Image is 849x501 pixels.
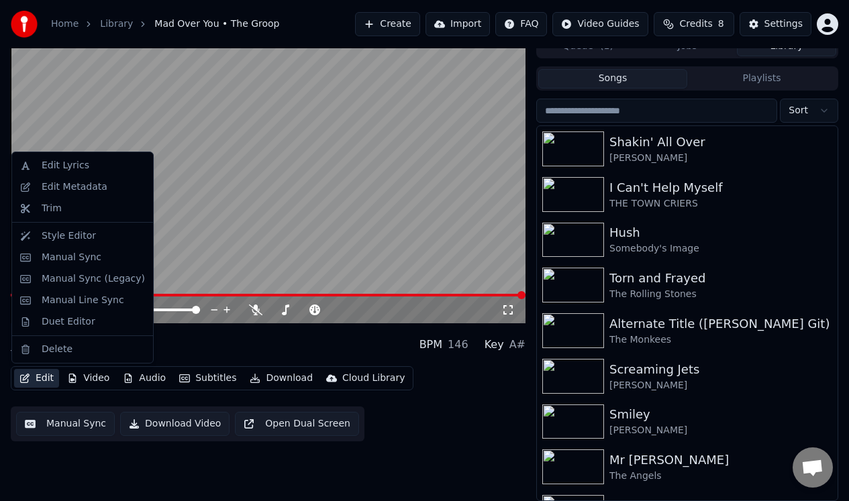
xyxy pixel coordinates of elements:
[419,337,442,353] div: BPM
[552,12,648,36] button: Video Guides
[11,347,103,361] div: The Groop
[448,337,468,353] div: 146
[609,242,832,256] div: Somebody's Image
[609,469,832,483] div: The Angels
[609,223,832,242] div: Hush
[42,272,145,286] div: Manual Sync (Legacy)
[14,369,59,388] button: Edit
[609,424,832,437] div: [PERSON_NAME]
[718,17,724,31] span: 8
[609,360,832,379] div: Screaming Jets
[789,104,808,117] span: Sort
[609,269,832,288] div: Torn and Frayed
[609,451,832,469] div: Mr [PERSON_NAME]
[679,17,712,31] span: Credits
[11,329,103,347] div: Mad Over You
[426,12,490,36] button: Import
[793,447,833,488] div: Open chat
[42,343,72,356] div: Delete
[42,294,124,307] div: Manual Line Sync
[42,159,89,172] div: Edit Lyrics
[609,315,832,333] div: Alternate Title ([PERSON_NAME] Git)
[609,333,832,347] div: The Monkees
[51,17,280,31] nav: breadcrumb
[117,369,171,388] button: Audio
[120,412,230,436] button: Download Video
[42,202,62,215] div: Trim
[355,12,420,36] button: Create
[609,178,832,197] div: I Can't Help Myself
[342,372,405,385] div: Cloud Library
[11,11,38,38] img: youka
[764,17,803,31] div: Settings
[100,17,133,31] a: Library
[609,405,832,424] div: Smiley
[609,152,832,165] div: [PERSON_NAME]
[42,180,107,194] div: Edit Metadata
[16,412,115,436] button: Manual Sync
[62,369,115,388] button: Video
[654,12,734,36] button: Credits8
[235,412,359,436] button: Open Dual Screen
[244,369,318,388] button: Download
[485,337,504,353] div: Key
[509,337,526,353] div: A#
[609,379,832,392] div: [PERSON_NAME]
[154,17,279,31] span: Mad Over You • The Groop
[42,229,96,243] div: Style Editor
[42,315,95,329] div: Duet Editor
[740,12,811,36] button: Settings
[609,133,832,152] div: Shakin' All Over
[174,369,242,388] button: Subtitles
[51,17,79,31] a: Home
[687,69,836,89] button: Playlists
[495,12,547,36] button: FAQ
[609,288,832,301] div: The Rolling Stones
[42,251,101,264] div: Manual Sync
[609,197,832,211] div: THE TOWN CRIERS
[538,69,687,89] button: Songs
